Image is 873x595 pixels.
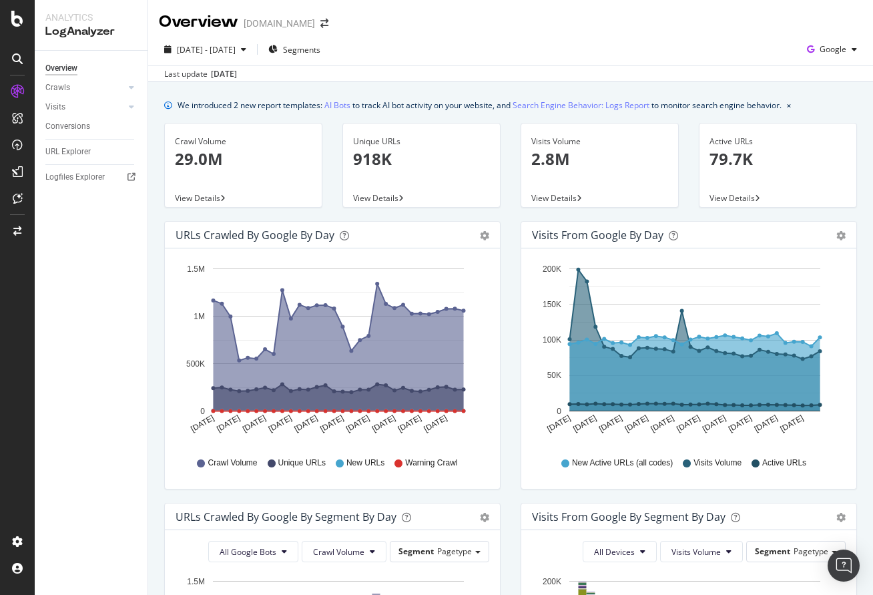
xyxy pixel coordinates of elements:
span: Pagetype [437,546,472,557]
text: [DATE] [344,413,371,434]
div: URLs Crawled by Google by day [176,228,334,242]
div: Logfiles Explorer [45,170,105,184]
span: Segment [755,546,790,557]
span: [DATE] - [DATE] [177,44,236,55]
div: Unique URLs [353,136,490,148]
div: Last update [164,68,237,80]
text: [DATE] [753,413,780,434]
span: View Details [175,192,220,204]
span: Active URLs [762,457,806,469]
button: Crawl Volume [302,541,386,562]
span: Segments [283,44,320,55]
text: 50K [547,371,561,381]
span: View Details [531,192,577,204]
span: View Details [709,192,755,204]
a: AI Bots [324,98,350,112]
a: Search Engine Behavior: Logs Report [513,98,649,112]
text: [DATE] [318,413,345,434]
span: All Google Bots [220,546,276,558]
div: Crawls [45,81,70,95]
div: Visits from Google by day [532,228,663,242]
text: [DATE] [189,413,216,434]
button: Visits Volume [660,541,743,562]
text: [DATE] [779,413,806,434]
div: Visits Volume [531,136,668,148]
text: [DATE] [649,413,676,434]
button: Google [802,39,862,60]
p: 29.0M [175,148,312,170]
text: 1M [194,312,205,321]
text: [DATE] [370,413,397,434]
button: [DATE] - [DATE] [159,39,252,60]
text: [DATE] [422,413,449,434]
text: 200K [543,577,561,586]
div: Analytics [45,11,137,24]
span: Pagetype [794,546,828,557]
span: Crawl Volume [208,457,257,469]
div: Crawl Volume [175,136,312,148]
div: URL Explorer [45,145,91,159]
a: Conversions [45,120,138,134]
div: Visits [45,100,65,114]
span: Unique URLs [278,457,326,469]
text: 0 [200,407,205,416]
button: close banner [784,95,794,115]
span: View Details [353,192,398,204]
text: 0 [557,407,561,416]
text: [DATE] [241,413,268,434]
text: [DATE] [675,413,701,434]
button: Segments [263,39,326,60]
p: 2.8M [531,148,668,170]
text: 150K [543,300,561,309]
span: Crawl Volume [313,546,364,558]
text: 1.5M [187,264,205,274]
text: 100K [543,335,561,345]
a: Logfiles Explorer [45,170,138,184]
span: All Devices [594,546,635,558]
text: [DATE] [597,413,624,434]
div: LogAnalyzer [45,24,137,39]
div: [DOMAIN_NAME] [244,17,315,30]
span: Google [820,43,846,55]
div: info banner [164,98,857,112]
a: Crawls [45,81,125,95]
span: Visits Volume [671,546,721,558]
p: 918K [353,148,490,170]
div: gear [480,513,489,522]
text: [DATE] [267,413,294,434]
button: All Devices [583,541,657,562]
div: arrow-right-arrow-left [320,19,328,28]
a: URL Explorer [45,145,138,159]
div: Overview [45,61,77,75]
span: New Active URLs (all codes) [572,457,673,469]
svg: A chart. [176,259,489,445]
text: [DATE] [215,413,242,434]
text: [DATE] [727,413,754,434]
text: [DATE] [293,413,320,434]
div: gear [836,513,846,522]
div: Active URLs [709,136,846,148]
div: gear [480,231,489,240]
div: gear [836,231,846,240]
span: New URLs [346,457,384,469]
span: Warning Crawl [405,457,457,469]
div: [DATE] [211,68,237,80]
text: 500K [186,359,205,369]
text: [DATE] [623,413,650,434]
text: 1.5M [187,577,205,586]
div: Overview [159,11,238,33]
p: 79.7K [709,148,846,170]
text: [DATE] [545,413,572,434]
text: 200K [543,264,561,274]
button: All Google Bots [208,541,298,562]
a: Visits [45,100,125,114]
a: Overview [45,61,138,75]
span: Visits Volume [693,457,742,469]
text: [DATE] [396,413,423,434]
text: [DATE] [701,413,727,434]
div: URLs Crawled by Google By Segment By Day [176,510,396,524]
text: [DATE] [571,413,598,434]
div: Open Intercom Messenger [828,550,860,582]
div: Visits from Google By Segment By Day [532,510,725,524]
